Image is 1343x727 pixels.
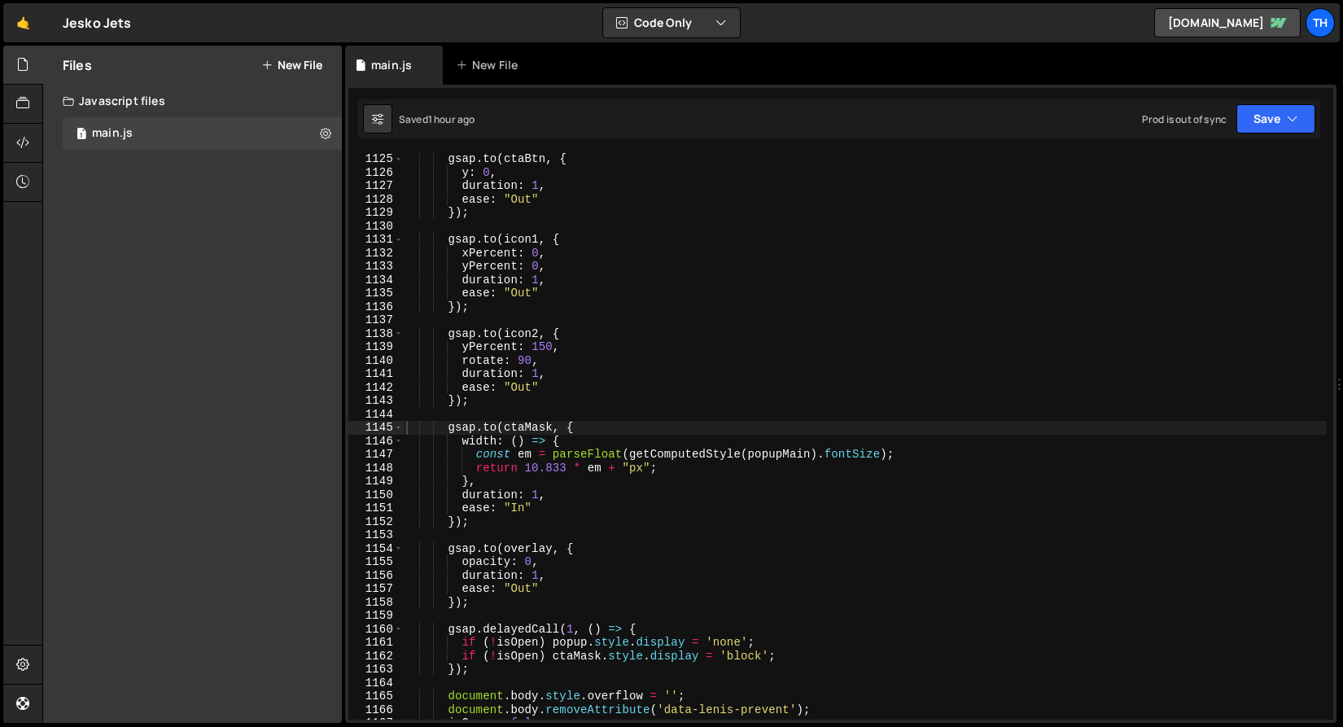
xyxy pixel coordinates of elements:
div: 1131 [348,233,404,247]
div: Saved [399,112,475,126]
div: 1152 [348,515,404,529]
div: 1138 [348,327,404,341]
div: 1164 [348,677,404,690]
div: 1158 [348,596,404,610]
div: 1133 [348,260,404,274]
div: 1146 [348,435,404,449]
div: 1125 [348,152,404,166]
button: Code Only [603,8,740,37]
div: Jesko Jets [63,13,132,33]
div: 1151 [348,501,404,515]
div: 1159 [348,609,404,623]
div: 1141 [348,367,404,381]
div: 1130 [348,220,404,234]
div: 1154 [348,542,404,556]
div: 1153 [348,528,404,542]
div: 1161 [348,636,404,650]
div: 1145 [348,421,404,435]
div: 1134 [348,274,404,287]
div: New File [456,57,524,73]
div: 1157 [348,582,404,596]
div: 1156 [348,569,404,583]
div: 1143 [348,394,404,408]
button: New File [261,59,322,72]
a: 🤙 [3,3,43,42]
div: 1162 [348,650,404,663]
div: 1126 [348,166,404,180]
span: 1 [77,129,86,142]
div: 1163 [348,663,404,677]
div: 1129 [348,206,404,220]
div: 1148 [348,462,404,475]
div: 1140 [348,354,404,368]
div: 1136 [348,300,404,314]
div: 1139 [348,340,404,354]
div: 1160 [348,623,404,637]
div: 1166 [348,703,404,717]
div: 1135 [348,287,404,300]
div: 1150 [348,488,404,502]
div: 1 hour ago [428,112,475,126]
div: 1155 [348,555,404,569]
a: [DOMAIN_NAME] [1154,8,1301,37]
div: 1142 [348,381,404,395]
div: 1128 [348,193,404,207]
div: main.js [92,126,133,141]
h2: Files [63,56,92,74]
div: Javascript files [43,85,342,117]
div: main.js [371,57,412,73]
div: 16759/45776.js [63,117,342,150]
div: 1132 [348,247,404,261]
div: 1147 [348,448,404,462]
div: 1165 [348,690,404,703]
div: 1127 [348,179,404,193]
div: Prod is out of sync [1142,112,1227,126]
div: 1144 [348,408,404,422]
button: Save [1236,104,1315,134]
div: 1137 [348,313,404,327]
a: Th [1306,8,1335,37]
div: 1149 [348,475,404,488]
